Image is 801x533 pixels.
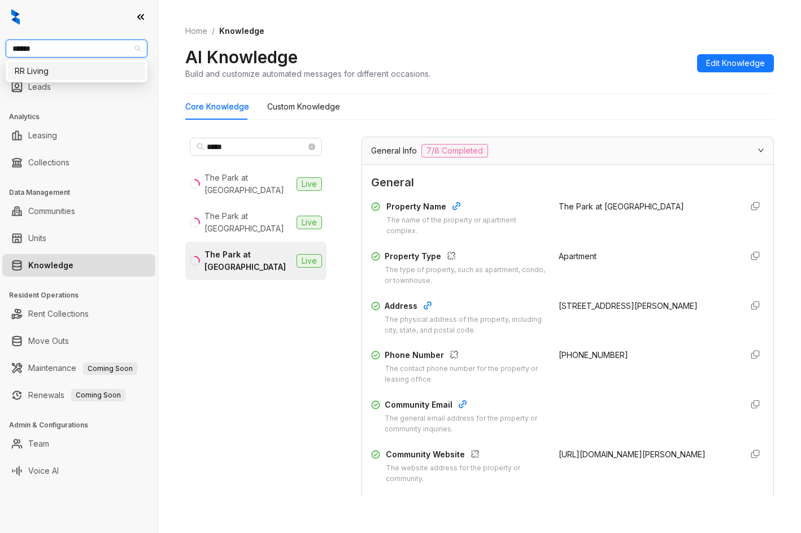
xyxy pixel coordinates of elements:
[28,432,49,455] a: Team
[185,46,298,68] h2: AI Knowledge
[385,413,545,435] div: The general email address for the property or community inquiries.
[559,251,597,261] span: Apartment
[9,112,158,122] h3: Analytics
[185,68,430,80] div: Build and customize automated messages for different occasions.
[2,124,155,147] li: Leasing
[2,330,155,352] li: Move Outs
[2,432,155,455] li: Team
[28,330,69,352] a: Move Outs
[385,399,545,413] div: Community Email
[386,448,545,463] div: Community Website
[28,124,57,147] a: Leasing
[2,357,155,379] li: Maintenance
[28,76,51,98] a: Leads
[386,215,545,237] div: The name of the property or apartment complex.
[308,143,315,150] span: close-circle
[371,174,764,191] span: General
[362,137,773,164] div: General Info7/8 Completed
[2,76,155,98] li: Leads
[386,200,545,215] div: Property Name
[385,250,545,265] div: Property Type
[385,314,545,336] div: The physical address of the property, including city, state, and postal code.
[9,290,158,300] h3: Resident Operations
[83,362,137,375] span: Coming Soon
[28,254,73,277] a: Knowledge
[267,101,340,113] div: Custom Knowledge
[706,57,765,69] span: Edit Knowledge
[2,384,155,407] li: Renewals
[559,202,684,211] span: The Park at [GEOGRAPHIC_DATA]
[385,265,545,286] div: The type of property, such as apartment, condo, or townhouse.
[758,147,764,154] span: expanded
[559,449,706,459] span: [URL][DOMAIN_NAME][PERSON_NAME]
[204,248,292,273] div: The Park at [GEOGRAPHIC_DATA]
[28,460,59,482] a: Voice AI
[385,300,545,314] div: Address
[2,303,155,325] li: Rent Collections
[15,65,138,77] div: RR Living
[9,420,158,430] h3: Admin & Configurations
[219,26,264,36] span: Knowledge
[28,227,46,250] a: Units
[697,54,774,72] button: Edit Knowledge
[28,384,125,407] a: RenewalsComing Soon
[297,177,322,191] span: Live
[2,254,155,277] li: Knowledge
[385,364,545,385] div: The contact phone number for the property or leasing office.
[212,25,215,37] li: /
[2,227,155,250] li: Units
[11,9,20,25] img: logo
[71,389,125,401] span: Coming Soon
[204,172,292,196] div: The Park at [GEOGRAPHIC_DATA]
[183,25,210,37] a: Home
[559,300,733,312] div: [STREET_ADDRESS][PERSON_NAME]
[386,463,545,484] div: The website address for the property or community.
[28,200,75,222] a: Communities
[197,143,204,151] span: search
[185,101,249,113] div: Core Knowledge
[421,144,488,158] span: 7/8 Completed
[9,187,158,198] h3: Data Management
[28,151,69,174] a: Collections
[2,200,155,222] li: Communities
[2,460,155,482] li: Voice AI
[2,151,155,174] li: Collections
[297,254,322,268] span: Live
[8,62,145,80] div: RR Living
[371,145,417,157] span: General Info
[385,349,545,364] div: Phone Number
[28,303,89,325] a: Rent Collections
[297,216,322,229] span: Live
[204,210,292,235] div: The Park at [GEOGRAPHIC_DATA]
[559,350,628,360] span: [PHONE_NUMBER]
